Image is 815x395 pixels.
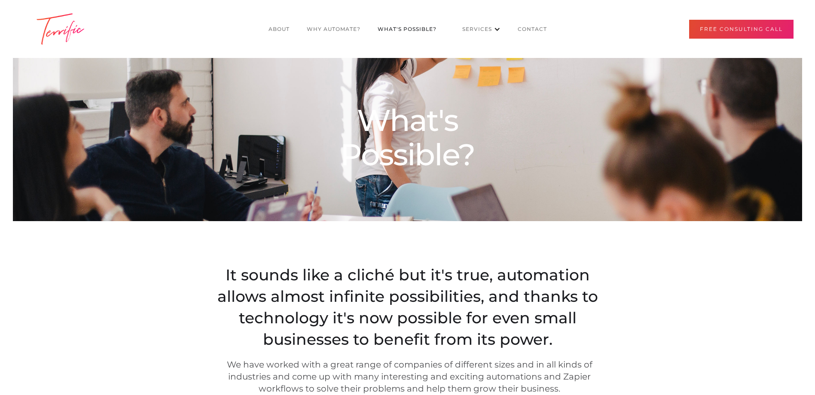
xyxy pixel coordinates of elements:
[700,25,783,33] div: Free Consulting Call
[212,264,604,350] div: It sounds like a cliché but it's true, automation allows almost infinite possibilities, and thank...
[299,103,517,172] div: What's Possible?
[369,21,445,37] a: What's POssible?
[21,13,99,45] img: Terrific Logo
[445,12,509,46] div: Services
[689,20,794,39] a: Free Consulting Call
[298,21,369,37] a: Why Automate?
[260,21,298,37] a: About
[509,21,556,37] a: CONTACT
[454,21,492,37] a: Services
[21,13,99,45] a: home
